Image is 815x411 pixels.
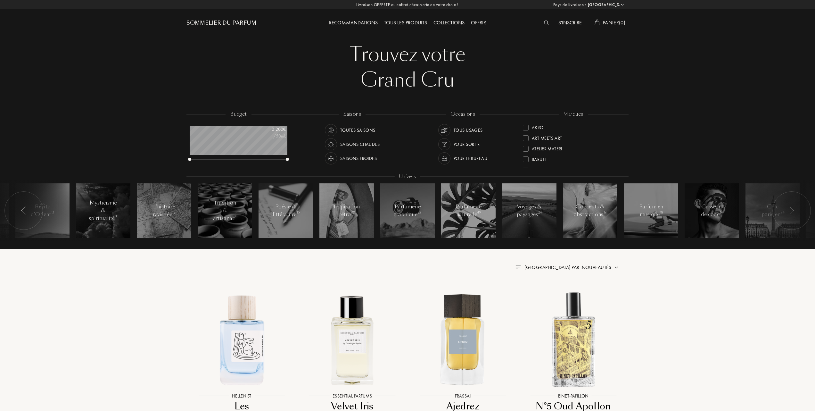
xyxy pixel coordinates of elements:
[340,152,377,164] div: Saisons froides
[272,203,300,218] div: Poésie & littérature
[477,210,481,215] span: 49
[532,122,544,131] div: Akro
[516,203,543,218] div: Voyages & paysages
[326,140,335,149] img: usage_season_hot_white.svg
[524,264,611,271] span: [GEOGRAPHIC_DATA] par : Nouveautés
[430,19,468,26] a: Collections
[339,111,366,118] div: saisons
[538,210,542,215] span: 24
[333,203,360,218] div: Inspiration rétro
[191,42,624,67] div: Trouvez votre
[468,19,489,27] div: Offrir
[789,206,794,215] img: arr_left.svg
[559,111,588,118] div: marques
[638,203,665,218] div: Parfum en musique
[172,210,176,215] span: 12
[254,133,286,139] div: /50mL
[620,2,625,7] img: arrow_w.png
[440,140,449,149] img: usage_occasion_party_white.svg
[454,152,487,164] div: Pour le bureau
[446,111,480,118] div: occasions
[454,124,483,136] div: Tous usages
[595,20,600,25] img: cart_white.svg
[340,124,375,136] div: Toutes saisons
[532,133,562,141] div: Art Meets Art
[574,203,606,218] div: Concepts & abstractions
[603,19,625,26] span: Panier ( 0 )
[302,289,402,389] img: Velvet Iris Essential Parfums
[660,210,663,215] span: 18
[455,203,482,218] div: Parfumerie naturelle
[523,289,623,389] img: N°5 Oud Apollon Binet-Papillon
[430,19,468,27] div: Collections
[532,164,564,173] div: Binet-Papillon
[381,19,430,27] div: Tous les produits
[351,210,355,215] span: 37
[115,214,118,219] span: 10
[326,19,381,27] div: Recommandations
[235,214,237,219] span: 71
[395,173,420,180] div: Univers
[326,126,335,135] img: usage_season_average_white.svg
[297,210,300,215] span: 15
[326,19,381,26] a: Recommandations
[151,203,178,218] div: L'histoire revisitée
[211,199,239,222] div: Tradition & artisanat
[340,138,380,150] div: Saisons chaudes
[226,111,251,118] div: budget
[413,289,513,389] img: Ajedrez Frassai
[553,2,586,8] span: Pays de livraison :
[254,126,286,133] div: 0 - 200 €
[440,126,449,135] img: usage_occasion_all_white.svg
[191,67,624,93] div: Grand Cru
[394,203,421,218] div: Parfumerie graphique
[89,199,118,222] div: Mysticisme & spiritualité
[186,19,256,27] a: Sommelier du Parfum
[326,154,335,163] img: usage_season_cold_white.svg
[21,206,26,215] img: arr_left.svg
[720,210,723,215] span: 14
[698,203,726,218] div: Casseurs de code
[381,19,430,26] a: Tous les produits
[515,265,521,269] img: filter_by.png
[555,19,585,27] div: S'inscrire
[468,19,489,26] a: Offrir
[555,19,585,26] a: S'inscrire
[418,210,422,215] span: 23
[454,138,480,150] div: Pour sortir
[604,210,607,215] span: 13
[440,154,449,163] img: usage_occasion_work_white.svg
[532,143,562,152] div: Atelier Materi
[614,265,619,270] img: arrow.png
[192,289,292,389] img: Les Dieux aux Bains Hellenist
[532,154,546,163] div: Baruti
[544,21,549,25] img: search_icn_white.svg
